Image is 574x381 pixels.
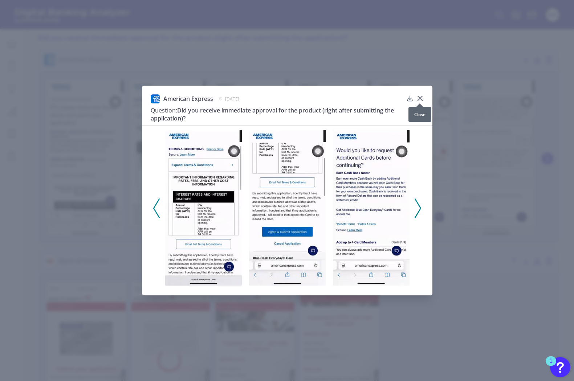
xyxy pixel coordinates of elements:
[225,96,239,102] span: [DATE]
[408,107,431,122] div: Close
[151,106,177,114] span: Question:
[549,361,553,370] div: 1
[163,95,213,103] span: American Express
[151,106,403,122] h3: Did you receive immediate approval for the product (right after submitting the application)?
[550,357,570,377] button: Open Resource Center, 1 new notification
